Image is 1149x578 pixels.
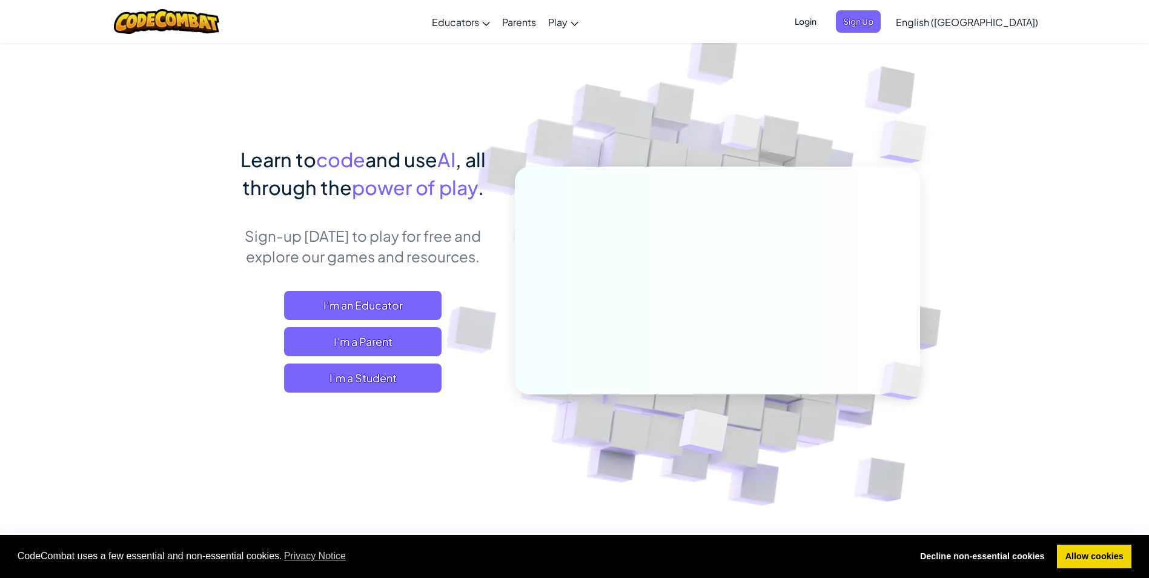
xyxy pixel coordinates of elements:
[836,10,881,33] button: Sign Up
[896,16,1038,28] span: English ([GEOGRAPHIC_DATA])
[437,147,455,171] span: AI
[542,5,584,38] a: Play
[432,16,479,28] span: Educators
[114,9,220,34] img: CodeCombat logo
[787,10,824,33] button: Login
[548,16,568,28] span: Play
[478,175,484,199] span: .
[860,337,951,425] img: Overlap cubes
[282,547,348,565] a: learn more about cookies
[496,5,542,38] a: Parents
[698,90,785,181] img: Overlap cubes
[284,291,442,320] a: I'm an Educator
[240,147,316,171] span: Learn to
[316,147,365,171] span: code
[18,547,902,565] span: CodeCombat uses a few essential and non-essential cookies.
[912,545,1053,569] a: deny cookies
[855,91,960,193] img: Overlap cubes
[365,147,437,171] span: and use
[426,5,496,38] a: Educators
[230,225,497,267] p: Sign-up [DATE] to play for free and explore our games and resources.
[352,175,478,199] span: power of play
[284,327,442,356] a: I'm a Parent
[649,384,757,484] img: Overlap cubes
[1057,545,1131,569] a: allow cookies
[284,364,442,393] button: I'm a Student
[890,5,1044,38] a: English ([GEOGRAPHIC_DATA])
